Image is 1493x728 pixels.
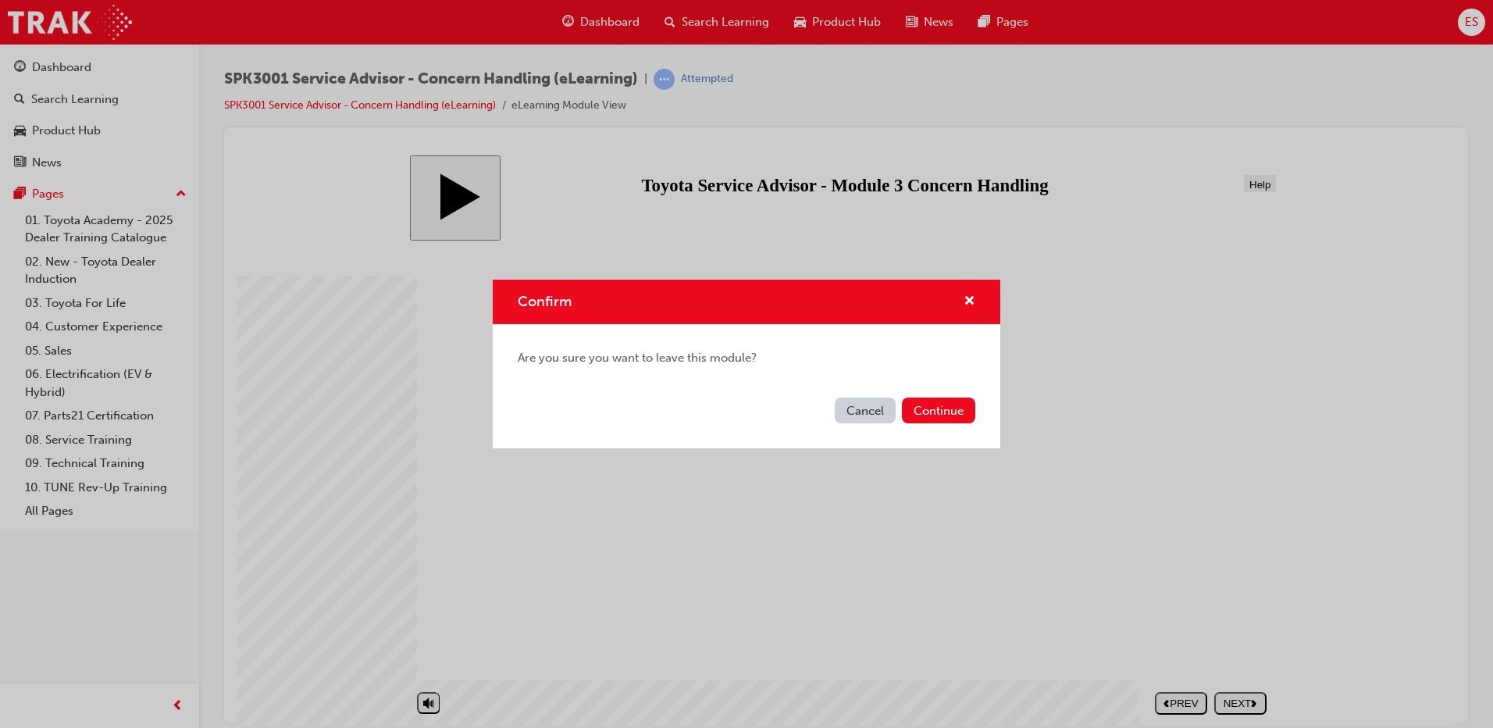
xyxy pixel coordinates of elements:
span: Confirm [518,293,572,310]
button: Continue [902,398,975,423]
button: cross-icon [964,292,975,312]
span: cross-icon [964,295,975,309]
div: Confirm [493,280,1000,448]
button: Cancel [835,398,896,423]
div: Are you sure you want to leave this module? [493,324,1000,392]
